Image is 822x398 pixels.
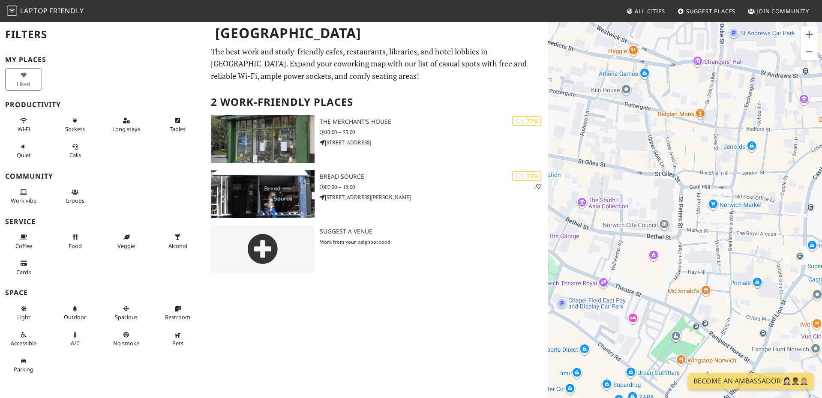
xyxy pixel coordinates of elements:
button: Accessible [5,328,42,350]
h1: [GEOGRAPHIC_DATA] [208,21,546,45]
h3: Space [5,289,201,297]
p: 1 [534,183,541,191]
span: Natural light [17,313,30,321]
span: Credit cards [16,268,31,276]
button: Parking [5,354,42,377]
img: Bread Source [211,170,315,218]
a: All Cities [623,3,669,19]
p: 07:30 – 18:00 [320,183,548,191]
span: Group tables [66,197,84,204]
span: Accessible [11,339,36,347]
p: 10:00 – 23:00 [320,128,548,136]
span: Alcohol [168,242,187,250]
span: Stable Wi-Fi [18,125,30,133]
h3: The Merchant's House [320,118,548,126]
button: Outdoor [57,302,93,324]
span: Friendly [49,6,84,15]
span: Join Community [756,7,809,15]
span: Veggie [117,242,135,250]
h3: Bread Source [320,173,548,180]
p: Work from your neighborhood [320,238,548,246]
h3: Community [5,172,201,180]
span: Parking [14,365,33,373]
button: Veggie [108,230,145,253]
button: Wi-Fi [5,114,42,136]
h2: Filters [5,21,201,48]
p: [STREET_ADDRESS][PERSON_NAME] [320,193,548,201]
button: Long stays [108,114,145,136]
a: Bread Source | 73% 1 Bread Source 07:30 – 18:00 [STREET_ADDRESS][PERSON_NAME] [206,170,548,218]
span: Power sockets [65,125,85,133]
a: LaptopFriendly LaptopFriendly [7,4,84,19]
span: Air conditioned [71,339,80,347]
h3: Suggest a Venue [320,228,548,235]
a: Suggest a Venue Work from your neighborhood [206,225,548,273]
button: No smoke [108,328,145,350]
button: Restroom [159,302,196,324]
img: LaptopFriendly [7,6,17,16]
button: Cards [5,256,42,279]
button: Tables [159,114,196,136]
button: Spacious [108,302,145,324]
a: Suggest Places [674,3,739,19]
img: The Merchant's House [211,115,315,163]
button: Zoom out [801,43,818,60]
button: Calls [57,140,93,162]
button: Work vibe [5,185,42,208]
button: Groups [57,185,93,208]
span: Laptop [20,6,48,15]
a: Join Community [744,3,813,19]
span: Quiet [17,151,31,159]
button: Quiet [5,140,42,162]
a: The Merchant's House | 77% The Merchant's House 10:00 – 23:00 [STREET_ADDRESS] [206,115,548,163]
span: Spacious [115,313,138,321]
span: Smoke free [113,339,139,347]
button: Pets [159,328,196,350]
span: Long stays [112,125,140,133]
span: Work-friendly tables [170,125,186,133]
span: Pet friendly [172,339,183,347]
span: Outdoor area [64,313,86,321]
button: Alcohol [159,230,196,253]
button: Coffee [5,230,42,253]
button: Sockets [57,114,93,136]
img: gray-place-d2bdb4477600e061c01bd816cc0f2ef0cfcb1ca9e3ad78868dd16fb2af073a21.png [211,225,315,273]
h3: Productivity [5,101,201,109]
div: | 73% [512,171,541,181]
button: Zoom in [801,26,818,43]
p: [STREET_ADDRESS] [320,138,548,147]
span: Coffee [15,242,32,250]
span: Suggest Places [686,7,736,15]
span: Video/audio calls [69,151,81,159]
span: People working [11,197,36,204]
button: Light [5,302,42,324]
span: Food [69,242,82,250]
div: | 77% [512,116,541,126]
button: Food [57,230,93,253]
button: A/C [57,328,93,350]
h3: My Places [5,56,201,64]
p: The best work and study-friendly cafes, restaurants, libraries, and hotel lobbies in [GEOGRAPHIC_... [211,45,543,82]
span: Restroom [165,313,190,321]
h3: Service [5,218,201,226]
h2: 2 Work-Friendly Places [211,89,543,115]
a: Become an Ambassador 🤵🏻‍♀️🤵🏾‍♂️🤵🏼‍♀️ [688,373,813,389]
span: All Cities [635,7,665,15]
